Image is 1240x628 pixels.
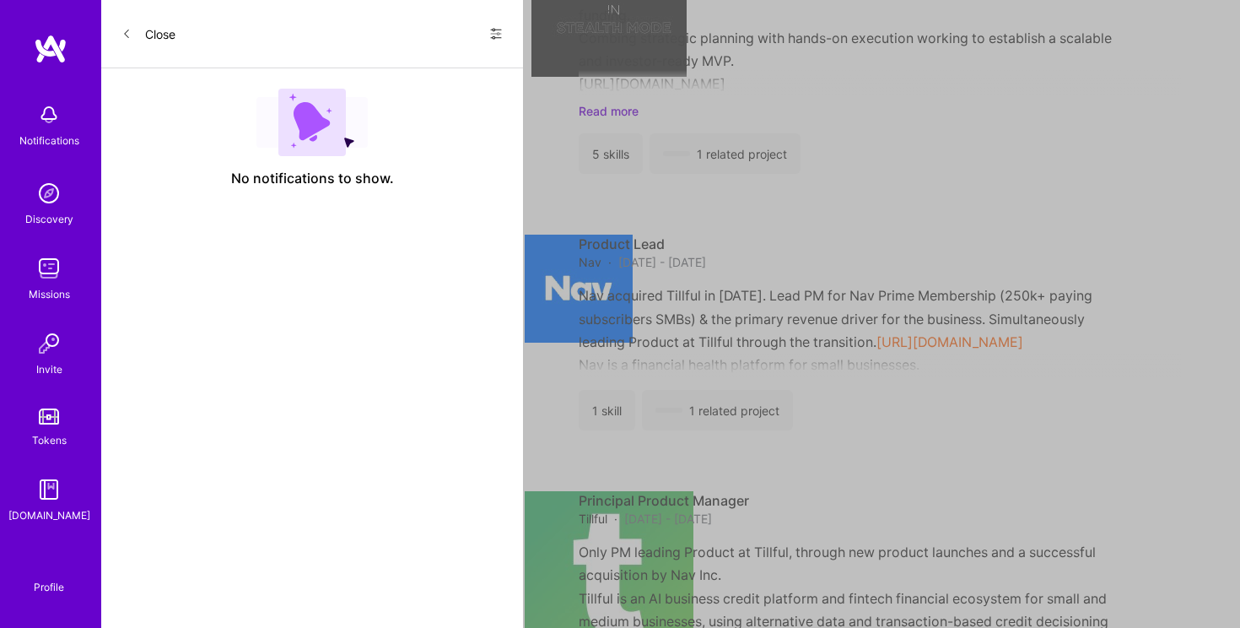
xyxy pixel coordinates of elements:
[256,89,368,156] img: empty
[32,98,66,132] img: bell
[32,252,66,285] img: teamwork
[28,560,70,594] a: Profile
[25,210,73,228] div: Discovery
[121,20,175,47] button: Close
[39,409,59,425] img: tokens
[19,132,79,149] div: Notifications
[32,473,66,506] img: guide book
[34,578,64,594] div: Profile
[29,285,70,303] div: Missions
[8,506,90,524] div: [DOMAIN_NAME]
[32,327,66,360] img: Invite
[32,176,66,210] img: discovery
[36,360,62,378] div: Invite
[32,431,67,449] div: Tokens
[34,34,67,64] img: logo
[231,170,394,187] span: No notifications to show.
